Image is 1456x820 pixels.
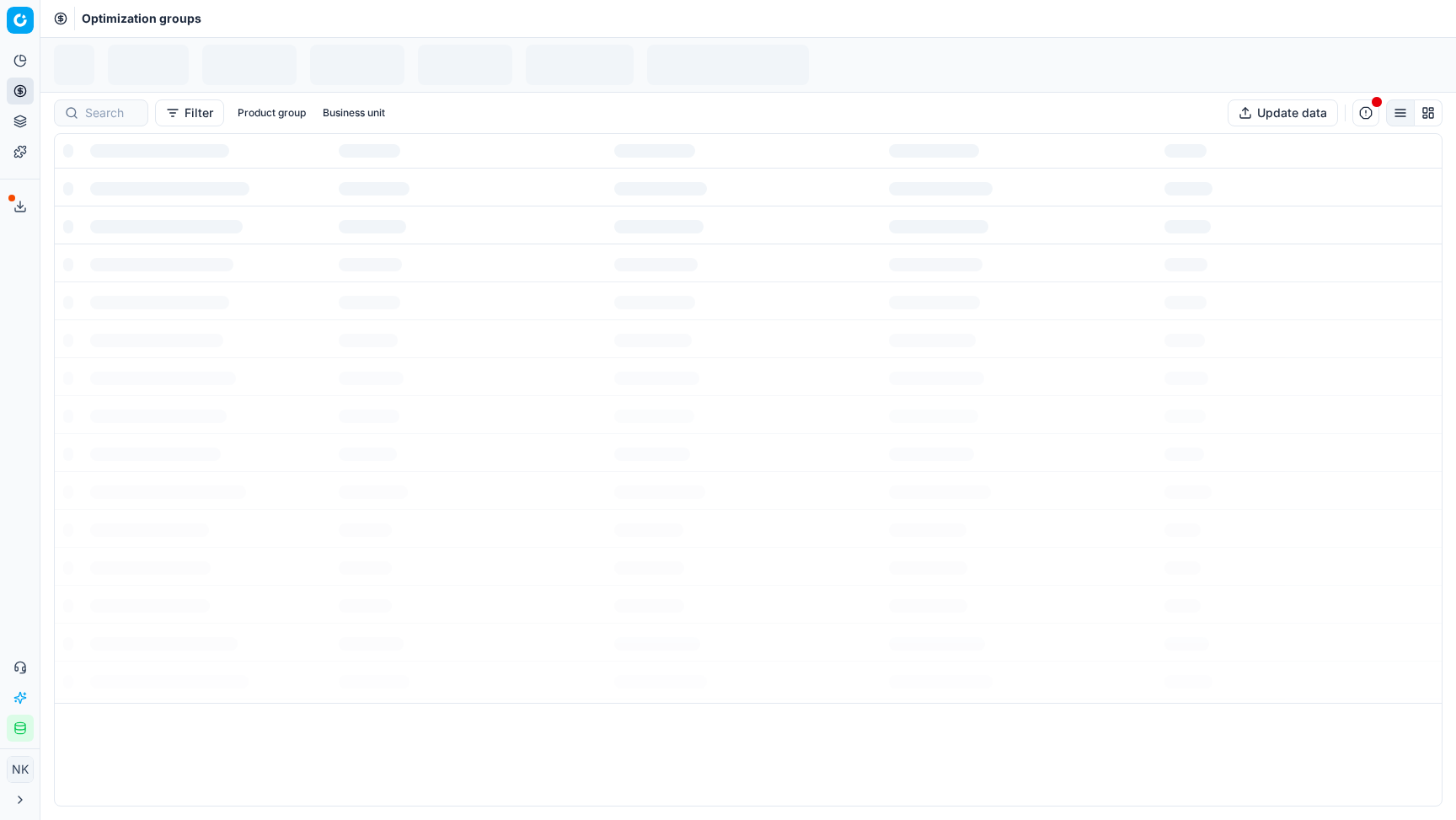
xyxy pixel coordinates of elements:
button: NK [7,756,34,783]
button: Business unit [316,103,392,123]
nav: breadcrumb [82,10,201,27]
button: Product group [231,103,313,123]
span: NK [8,757,33,782]
button: Update data [1228,99,1338,126]
button: Filter [155,99,224,126]
input: Search [85,105,137,121]
span: Optimization groups [82,10,201,27]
